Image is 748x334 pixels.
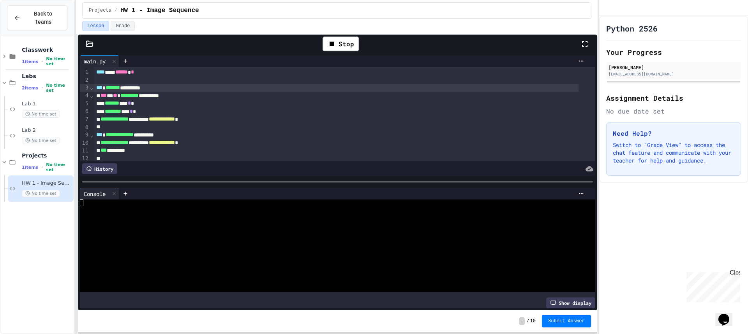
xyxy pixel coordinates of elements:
div: 2 [80,76,90,84]
div: 9 [80,131,90,139]
span: Fold line [90,84,93,91]
span: No time set [22,110,60,118]
span: No time set [22,137,60,144]
h1: Python 2526 [606,23,658,34]
span: / [526,318,529,324]
div: Chat with us now!Close [3,3,54,49]
div: 11 [80,147,90,155]
span: Projects [89,7,111,14]
div: 12 [80,155,90,163]
span: No time set [46,83,72,93]
span: No time set [22,190,60,197]
button: Back to Teams [7,5,67,30]
h3: Need Help? [613,129,734,138]
span: HW 1 - Image Sequence [120,6,199,15]
h2: Your Progress [606,47,741,58]
span: • [41,85,43,91]
span: Projects [22,152,72,159]
div: 5 [80,100,90,108]
div: main.py [80,55,119,67]
div: 3 [80,84,90,92]
div: [PERSON_NAME] [609,64,739,71]
span: Lab 1 [22,101,72,107]
span: 1 items [22,165,38,170]
div: 10 [80,139,90,147]
span: • [41,164,43,170]
span: No time set [46,162,72,172]
div: Console [80,190,109,198]
div: 1 [80,68,90,76]
div: Show display [546,297,595,308]
div: main.py [80,57,109,65]
span: 1 items [22,59,38,64]
span: 10 [530,318,536,324]
button: Submit Answer [542,315,591,327]
span: Classwork [22,46,72,53]
div: 7 [80,115,90,123]
iframe: chat widget [683,269,740,302]
span: • [41,58,43,65]
h2: Assignment Details [606,93,741,103]
div: 6 [80,108,90,115]
div: 4 [80,92,90,100]
div: Stop [323,37,359,51]
span: No time set [46,56,72,66]
div: 8 [80,124,90,131]
span: Lab 2 [22,127,72,134]
div: Console [80,188,119,199]
button: Lesson [82,21,109,31]
span: Back to Teams [25,10,61,26]
span: HW 1 - Image Sequence [22,180,72,187]
span: Fold line [90,132,93,138]
span: / [115,7,117,14]
p: Switch to "Grade View" to access the chat feature and communicate with your teacher for help and ... [613,141,734,164]
iframe: chat widget [715,303,740,326]
span: Labs [22,73,72,80]
span: 2 items [22,86,38,91]
div: No due date set [606,107,741,116]
button: Grade [111,21,135,31]
div: [EMAIL_ADDRESS][DOMAIN_NAME] [609,71,739,77]
span: - [519,317,525,325]
div: History [82,163,117,174]
span: Submit Answer [548,318,585,324]
span: Fold line [90,93,93,99]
